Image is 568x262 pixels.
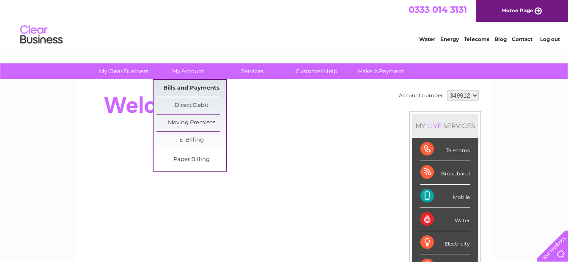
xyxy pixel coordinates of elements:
[440,36,459,42] a: Energy
[420,208,470,231] div: Water
[425,122,443,130] div: LIVE
[156,97,226,114] a: Direct Debit
[420,231,470,254] div: Electricity
[420,185,470,208] div: Mobile
[85,5,484,41] div: Clear Business is a trading name of Verastar Limited (registered in [GEOGRAPHIC_DATA] No. 3667643...
[89,63,159,79] a: My Clear Business
[540,36,560,42] a: Log out
[409,4,467,15] a: 0333 014 3131
[412,114,478,138] div: MY SERVICES
[512,36,532,42] a: Contact
[156,132,226,149] a: E-Billing
[217,63,287,79] a: Services
[494,36,507,42] a: Blog
[156,115,226,131] a: Moving Premises
[419,36,435,42] a: Water
[20,22,63,48] img: logo.png
[346,63,416,79] a: Make A Payment
[156,80,226,97] a: Bills and Payments
[397,88,445,103] td: Account number
[464,36,489,42] a: Telecoms
[153,63,223,79] a: My Account
[282,63,351,79] a: Customer Help
[156,151,226,168] a: Paper Billing
[420,138,470,161] div: Telecoms
[420,161,470,184] div: Broadband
